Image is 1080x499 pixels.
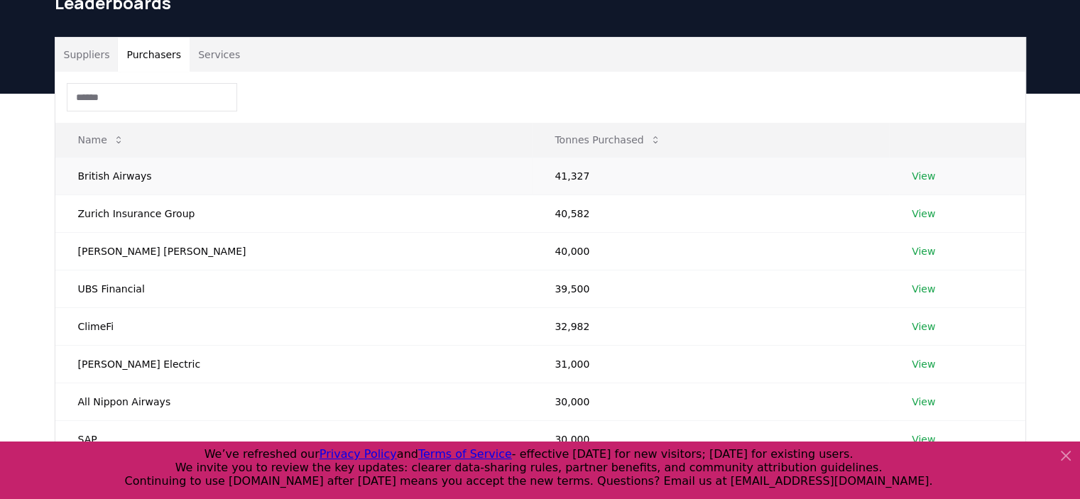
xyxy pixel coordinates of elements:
[912,282,935,296] a: View
[55,157,533,194] td: British Airways
[532,232,889,270] td: 40,000
[55,232,533,270] td: [PERSON_NAME] [PERSON_NAME]
[532,420,889,458] td: 30,000
[543,126,672,154] button: Tonnes Purchased
[55,38,119,72] button: Suppliers
[532,270,889,307] td: 39,500
[67,126,136,154] button: Name
[912,432,935,446] a: View
[532,194,889,232] td: 40,582
[55,345,533,383] td: [PERSON_NAME] Electric
[912,357,935,371] a: View
[912,207,935,221] a: View
[532,307,889,345] td: 32,982
[55,270,533,307] td: UBS Financial
[532,345,889,383] td: 31,000
[55,194,533,232] td: Zurich Insurance Group
[55,420,533,458] td: SAP
[190,38,249,72] button: Services
[912,169,935,183] a: View
[532,157,889,194] td: 41,327
[118,38,190,72] button: Purchasers
[912,395,935,409] a: View
[532,383,889,420] td: 30,000
[912,319,935,334] a: View
[912,244,935,258] a: View
[55,307,533,345] td: ClimeFi
[55,383,533,420] td: All Nippon Airways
